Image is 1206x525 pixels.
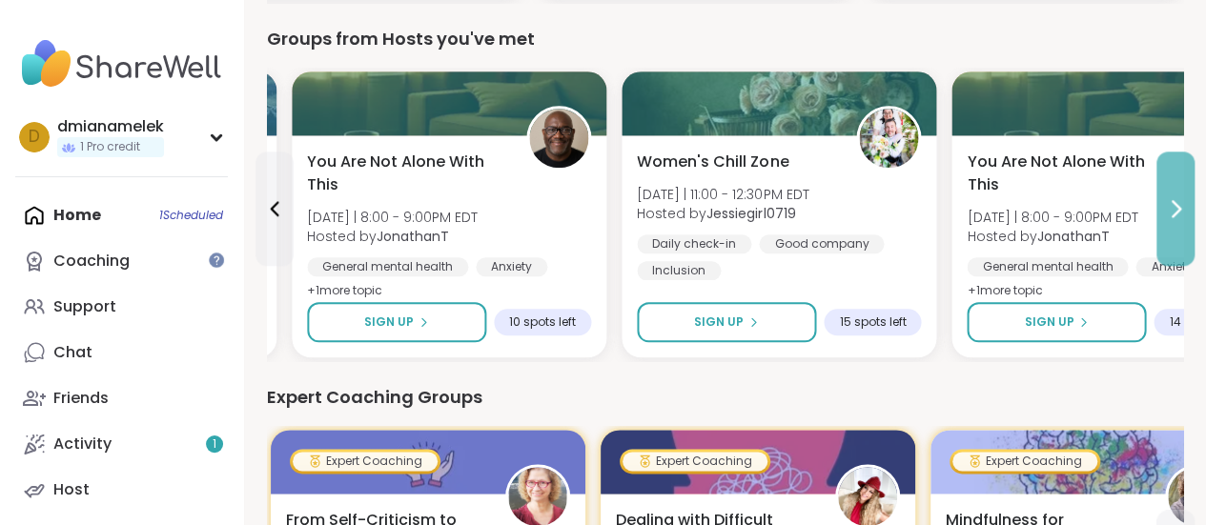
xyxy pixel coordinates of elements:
[307,208,478,227] span: [DATE] | 8:00 - 9:00PM EDT
[15,467,228,513] a: Host
[307,227,478,246] span: Hosted by
[53,342,92,363] div: Chat
[377,227,449,246] b: JonathanT
[267,26,1183,52] div: Groups from Hosts you've met
[529,109,588,168] img: JonathanT
[637,261,721,280] div: Inclusion
[53,434,112,454] div: Activity
[307,257,468,276] div: General mental health
[29,125,40,150] span: d
[267,384,1183,411] div: Expert Coaching Groups
[364,313,414,331] span: Sign Up
[637,151,788,173] span: Women's Chill Zone
[293,452,438,471] div: Expert Coaching
[759,234,884,253] div: Good company
[967,151,1165,196] span: You Are Not Alone With This
[15,30,228,97] img: ShareWell Nav Logo
[476,257,547,276] div: Anxiety
[694,313,744,331] span: Sign Up
[637,234,751,253] div: Daily check-in
[213,436,216,453] span: 1
[967,227,1137,246] span: Hosted by
[209,252,224,268] iframe: Spotlight
[706,204,795,223] b: Jessiegirl0719
[1036,227,1109,246] b: JonathanT
[967,208,1137,227] span: [DATE] | 8:00 - 9:00PM EDT
[952,452,1097,471] div: Expert Coaching
[53,251,130,272] div: Coaching
[53,388,109,409] div: Friends
[15,330,228,375] a: Chat
[15,284,228,330] a: Support
[967,257,1128,276] div: General mental health
[15,238,228,284] a: Coaching
[307,302,486,342] button: Sign Up
[839,314,906,330] span: 15 spots left
[15,375,228,421] a: Friends
[859,109,918,168] img: Jessiegirl0719
[53,479,90,500] div: Host
[80,139,140,155] span: 1 Pro credit
[509,314,576,330] span: 10 spots left
[1024,313,1073,331] span: Sign Up
[57,116,164,137] div: dmianamelek
[15,421,228,467] a: Activity1
[637,185,808,204] span: [DATE] | 11:00 - 12:30PM EDT
[307,151,505,196] span: You Are Not Alone With This
[53,296,116,317] div: Support
[637,302,816,342] button: Sign Up
[623,452,767,471] div: Expert Coaching
[967,302,1146,342] button: Sign Up
[637,204,808,223] span: Hosted by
